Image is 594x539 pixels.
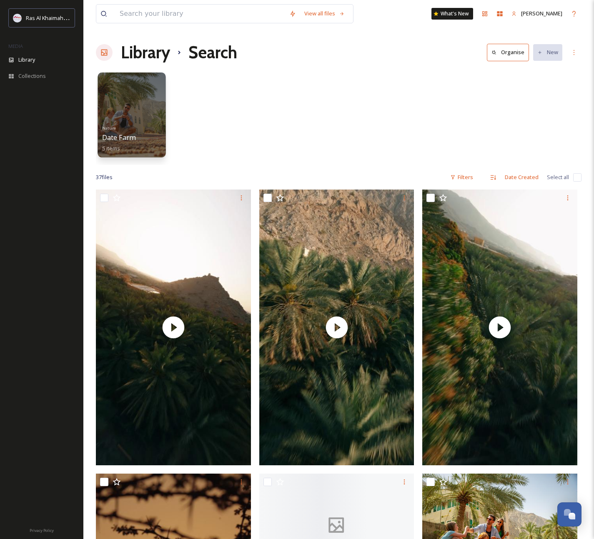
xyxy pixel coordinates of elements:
[431,8,473,20] a: What's New
[557,502,581,527] button: Open Chat
[547,173,569,181] span: Select all
[96,190,251,465] img: thumbnail
[102,125,116,130] span: Nature
[26,14,144,22] span: Ras Al Khaimah Tourism Development Authority
[115,5,285,23] input: Search your library
[446,169,477,185] div: Filters
[259,190,414,465] img: thumbnail
[507,5,566,22] a: [PERSON_NAME]
[487,44,533,61] a: Organise
[30,525,54,535] a: Privacy Policy
[18,56,35,64] span: Library
[422,190,577,465] img: thumbnail
[18,72,46,80] span: Collections
[102,123,135,152] a: NatureDate Farm5 items
[96,173,113,181] span: 37 file s
[13,14,22,22] img: Logo_RAKTDA_RGB-01.png
[102,144,120,152] span: 5 items
[501,169,543,185] div: Date Created
[533,44,562,60] button: New
[300,5,349,22] a: View all files
[521,10,562,17] span: [PERSON_NAME]
[8,43,23,49] span: MEDIA
[487,44,529,61] button: Organise
[102,133,135,142] span: Date Farm
[30,528,54,533] span: Privacy Policy
[121,40,170,65] a: Library
[188,40,237,65] h1: Search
